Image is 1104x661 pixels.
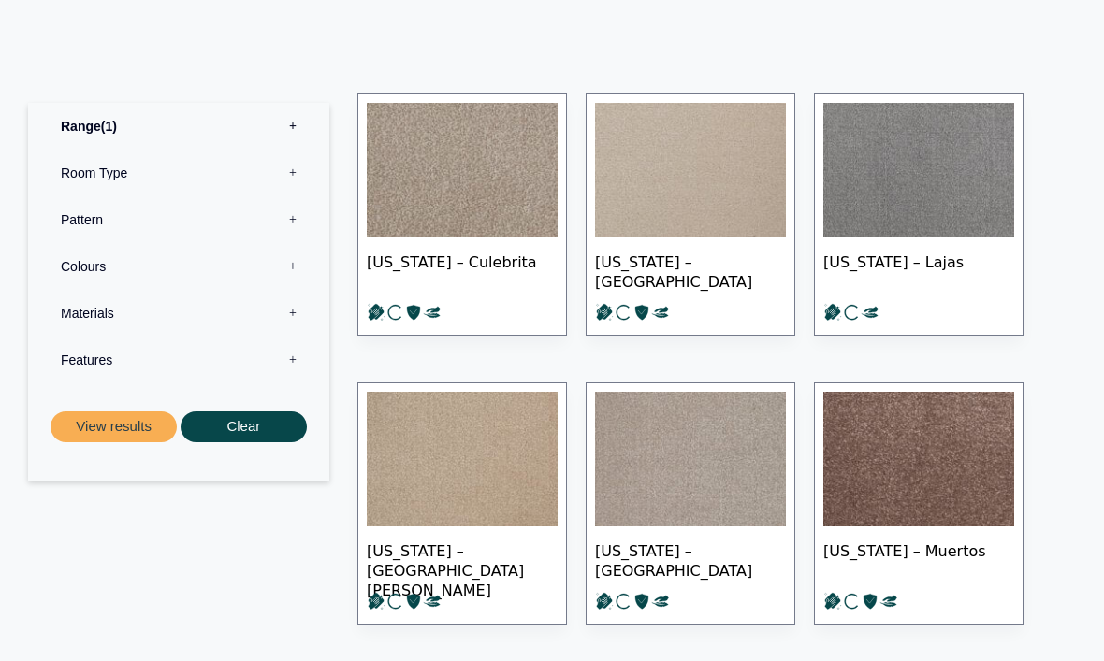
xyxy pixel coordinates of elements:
[181,412,307,443] button: Clear
[367,527,558,593] span: [US_STATE] – [GEOGRAPHIC_DATA][PERSON_NAME]
[357,383,567,625] a: [US_STATE] – [GEOGRAPHIC_DATA][PERSON_NAME]
[586,94,795,337] a: [US_STATE] – [GEOGRAPHIC_DATA]
[42,104,315,151] label: Range
[42,338,315,384] label: Features
[101,120,117,135] span: 1
[367,238,558,304] span: [US_STATE] – Culebrita
[595,238,786,304] span: [US_STATE] – [GEOGRAPHIC_DATA]
[814,94,1024,337] a: [US_STATE] – Lajas
[42,291,315,338] label: Materials
[42,197,315,244] label: Pattern
[595,527,786,593] span: [US_STATE] – [GEOGRAPHIC_DATA]
[51,412,177,443] button: View results
[357,94,567,337] a: [US_STATE] – Culebrita
[823,238,1014,304] span: [US_STATE] – Lajas
[586,383,795,625] a: [US_STATE] – [GEOGRAPHIC_DATA]
[42,244,315,291] label: Colours
[823,527,1014,593] span: [US_STATE] – Muertos
[42,151,315,197] label: Room Type
[814,383,1024,625] a: [US_STATE] – Muertos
